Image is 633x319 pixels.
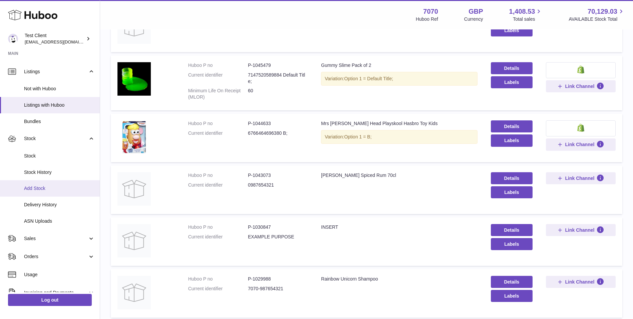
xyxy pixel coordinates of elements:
span: Invoicing and Payments [24,290,88,296]
a: 1,408.53 Total sales [509,7,543,22]
div: [PERSON_NAME] Spiced Rum 70cl [321,172,478,179]
button: Labels [491,238,533,250]
div: Test Client [25,32,85,45]
img: shopify-small.png [577,66,584,74]
dd: P-1030847 [248,224,308,230]
dd: 0987654321 [248,182,308,188]
strong: 7070 [423,7,438,16]
span: Delivery History [24,202,95,208]
span: Usage [24,272,95,278]
span: Stock History [24,169,95,176]
span: Total sales [513,16,543,22]
div: INSERT [321,224,478,230]
span: Link Channel [565,141,594,147]
dt: Huboo P no [188,120,248,127]
div: Mrs [PERSON_NAME] Head Playskool Hasbro Toy Kids [321,120,478,127]
div: Variation: [321,72,478,86]
a: Details [491,120,533,132]
a: Details [491,62,533,74]
dt: Huboo P no [188,276,248,282]
button: Link Channel [546,224,616,236]
dt: Current identifier [188,130,248,136]
div: Huboo Ref [416,16,438,22]
div: Currency [464,16,483,22]
dt: Huboo P no [188,224,248,230]
dd: 6766464696380 B; [248,130,308,136]
dt: Huboo P no [188,62,248,69]
span: Listings with Huboo [24,102,95,108]
dd: P-1045479 [248,62,308,69]
dd: EXAMPLE PURPOSE [248,234,308,240]
dd: P-1044633 [248,120,308,127]
span: Stock [24,153,95,159]
a: Details [491,276,533,288]
img: INSERT [117,224,151,257]
button: Labels [491,24,533,36]
dt: Minimum Life On Receipt (MLOR) [188,88,248,100]
span: Listings [24,69,88,75]
button: Link Channel [546,80,616,92]
div: Variation: [321,130,478,144]
button: Link Channel [546,138,616,150]
span: Add Stock [24,185,95,192]
a: Details [491,172,533,184]
img: Gummy Slime Pack of 2 [117,62,151,96]
button: Labels [491,290,533,302]
img: Barti Spiced Rum 70cl [117,172,151,206]
span: Sales [24,235,88,242]
img: internalAdmin-7070@internal.huboo.com [8,34,18,44]
div: Gummy Slime Pack of 2 [321,62,478,69]
dd: 7147520589884 Default Title; [248,72,308,85]
button: Link Channel [546,172,616,184]
a: Log out [8,294,92,306]
dt: Current identifier [188,182,248,188]
span: AVAILABLE Stock Total [569,16,625,22]
span: Stock [24,135,88,142]
span: Option 1 = B; [344,134,371,139]
img: shopify-small.png [577,124,584,132]
span: ASN Uploads [24,218,95,224]
a: Details [491,224,533,236]
dd: P-1029988 [248,276,308,282]
dt: Current identifier [188,286,248,292]
img: Mrs Potato Head Playskool Hasbro Toy Kids [117,120,151,154]
span: 1,408.53 [509,7,535,16]
button: Link Channel [546,276,616,288]
strong: GBP [468,7,483,16]
a: 70,129.03 AVAILABLE Stock Total [569,7,625,22]
dt: Current identifier [188,234,248,240]
span: Link Channel [565,175,594,181]
button: Labels [491,76,533,88]
span: Link Channel [565,227,594,233]
span: Orders [24,253,88,260]
dd: 7070-987654321 [248,286,308,292]
dd: P-1043073 [248,172,308,179]
span: Bundles [24,118,95,125]
div: Rainbow Unicorn Shampoo [321,276,478,282]
span: Link Channel [565,83,594,89]
button: Labels [491,134,533,146]
span: Option 1 = Default Title; [344,76,393,81]
dt: Current identifier [188,72,248,85]
button: Labels [491,186,533,198]
dt: Huboo P no [188,172,248,179]
img: Rainbow Unicorn Shampoo [117,276,151,309]
span: Link Channel [565,279,594,285]
dd: 60 [248,88,308,100]
span: Not with Huboo [24,86,95,92]
span: [EMAIL_ADDRESS][DOMAIN_NAME] [25,39,98,44]
span: 70,129.03 [588,7,617,16]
